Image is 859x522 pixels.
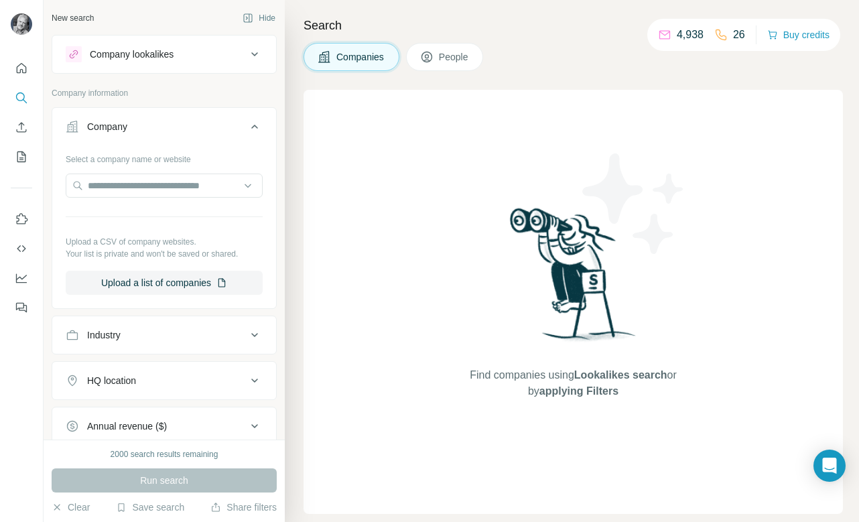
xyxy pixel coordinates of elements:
[233,8,285,28] button: Hide
[439,50,470,64] span: People
[52,111,276,148] button: Company
[11,13,32,35] img: Avatar
[52,365,276,397] button: HQ location
[11,266,32,290] button: Dashboard
[210,501,277,514] button: Share filters
[87,120,127,133] div: Company
[336,50,385,64] span: Companies
[87,374,136,387] div: HQ location
[87,328,121,342] div: Industry
[504,204,643,354] img: Surfe Illustration - Woman searching with binoculars
[87,419,167,433] div: Annual revenue ($)
[90,48,174,61] div: Company lookalikes
[52,319,276,351] button: Industry
[111,448,218,460] div: 2000 search results remaining
[52,410,276,442] button: Annual revenue ($)
[11,56,32,80] button: Quick start
[66,248,263,260] p: Your list is private and won't be saved or shared.
[733,27,745,43] p: 26
[11,296,32,320] button: Feedback
[52,501,90,514] button: Clear
[539,385,618,397] span: applying Filters
[767,25,830,44] button: Buy credits
[66,236,263,248] p: Upload a CSV of company websites.
[11,145,32,169] button: My lists
[66,148,263,166] div: Select a company name or website
[66,271,263,295] button: Upload a list of companies
[813,450,846,482] div: Open Intercom Messenger
[52,87,277,99] p: Company information
[11,86,32,110] button: Search
[11,237,32,261] button: Use Surfe API
[116,501,184,514] button: Save search
[11,207,32,231] button: Use Surfe on LinkedIn
[574,369,667,381] span: Lookalikes search
[11,115,32,139] button: Enrich CSV
[52,12,94,24] div: New search
[304,16,843,35] h4: Search
[52,38,276,70] button: Company lookalikes
[677,27,704,43] p: 4,938
[574,143,694,264] img: Surfe Illustration - Stars
[466,367,680,399] span: Find companies using or by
